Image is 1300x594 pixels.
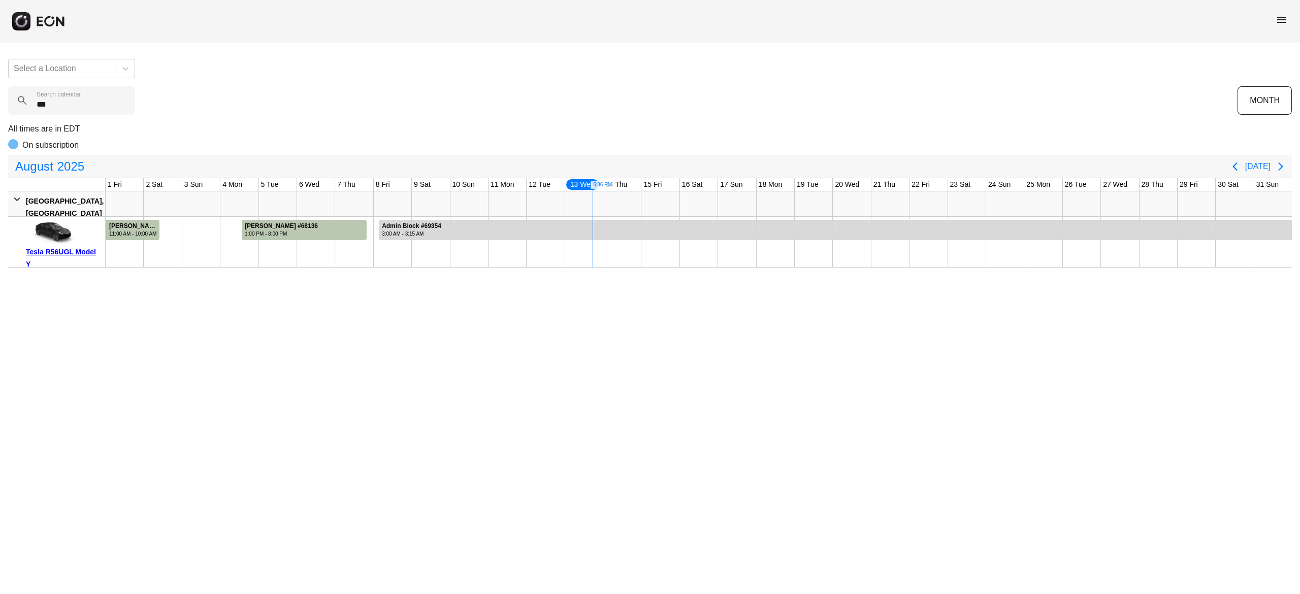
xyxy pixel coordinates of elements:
div: 18 Mon [757,178,785,191]
div: 6 Wed [297,178,321,191]
div: 11:00 AM - 10:00 AM [109,230,158,238]
img: car [26,220,77,246]
div: Rented for 4 days by Ramon Yera Current status is completed [241,217,367,240]
div: 16 Sat [680,178,704,191]
div: 29 Fri [1178,178,1200,191]
button: August2025 [9,156,90,177]
div: 22 Fri [909,178,932,191]
div: 2 Sat [144,178,165,191]
div: 9 Sat [412,178,433,191]
div: 11 Mon [489,178,516,191]
button: Previous page [1225,156,1245,177]
div: [PERSON_NAME] #68136 [245,222,318,230]
div: 19 Tue [795,178,821,191]
div: 3:00 AM - 3:15 AM [382,230,441,238]
div: 25 Mon [1024,178,1052,191]
div: 5 Tue [259,178,281,191]
div: 15 Fri [641,178,664,191]
div: 1:00 PM - 8:00 PM [245,230,318,238]
div: 14 Thu [603,178,629,191]
p: On subscription [22,139,79,151]
label: Search calendar [37,90,81,98]
button: [DATE] [1245,157,1271,176]
div: 26 Tue [1063,178,1089,191]
div: 12 Tue [527,178,552,191]
div: 4 Mon [220,178,244,191]
span: August [13,156,55,177]
div: 31 Sun [1254,178,1281,191]
div: 28 Thu [1140,178,1165,191]
div: [PERSON_NAME] #65257 [109,222,158,230]
div: 23 Sat [948,178,972,191]
p: All times are in EDT [8,123,1292,135]
div: 7 Thu [335,178,357,191]
div: 30 Sat [1216,178,1240,191]
span: menu [1276,14,1288,26]
button: MONTH [1238,86,1292,115]
div: Tesla R56UGL Model Y [26,246,102,270]
div: [GEOGRAPHIC_DATA], [GEOGRAPHIC_DATA] [26,195,104,219]
div: Rented for 28 days by Admin Block Current status is rental [378,217,1292,240]
div: 10 Sun [450,178,477,191]
div: 20 Wed [833,178,861,191]
div: 27 Wed [1101,178,1129,191]
div: 24 Sun [986,178,1013,191]
button: Next page [1271,156,1291,177]
div: 8 Fri [374,178,392,191]
div: 1 Fri [106,178,124,191]
span: 2025 [55,156,86,177]
div: 21 Thu [871,178,897,191]
div: 3 Sun [182,178,205,191]
div: Rented for 3 days by Jasmine Yanney Current status is completed [106,217,160,240]
div: 17 Sun [718,178,744,191]
div: 13 Wed [565,178,600,191]
div: Admin Block #69354 [382,222,441,230]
